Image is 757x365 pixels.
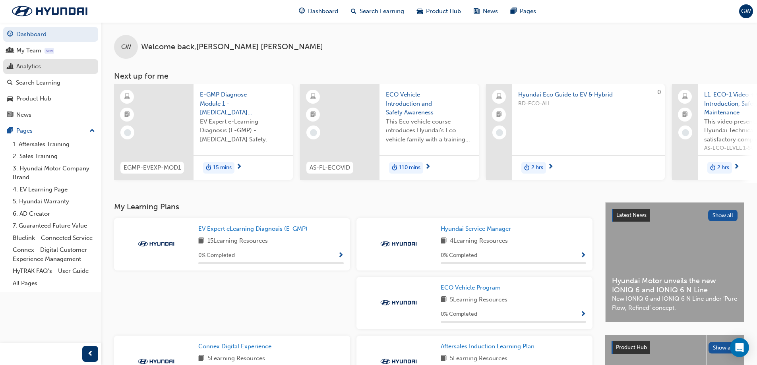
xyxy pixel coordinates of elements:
[441,343,534,350] span: Aftersales Induction Learning Plan
[236,164,242,171] span: next-icon
[450,295,507,305] span: 5 Learning Resources
[10,277,98,290] a: All Pages
[612,276,738,294] span: Hyundai Motor unveils the new IONIQ 6 and IONIQ 6 N Line
[10,220,98,232] a: 7. Guaranteed Future Value
[504,3,542,19] a: pages-iconPages
[299,6,305,16] span: guage-icon
[3,108,98,122] a: News
[741,7,751,16] span: GW
[43,47,56,55] div: Tooltip anchor
[10,183,98,196] a: 4. EV Learning Page
[10,244,98,265] a: Connex - Digital Customer Experience Management
[441,236,447,246] span: book-icon
[682,129,689,136] span: learningRecordVerb_NONE-icon
[10,150,98,162] a: 2. Sales Training
[710,163,716,173] span: duration-icon
[300,84,479,180] a: AS-FL-ECOVIDECO Vehicle Introduction and Safety AwarenessThis Eco vehicle course introduces Hyund...
[605,202,744,322] a: Latest NewsShow allHyundai Motor unveils the new IONIQ 6 and IONIQ 6 N LineNew IONIQ 6 and IONIQ ...
[101,71,757,81] h3: Next up for me
[7,63,13,70] span: chart-icon
[10,265,98,277] a: HyTRAK FAQ's - User Guide
[708,210,738,221] button: Show all
[198,342,275,351] a: Connex Digital Experience
[441,283,504,292] a: ECO Vehicle Program
[10,162,98,183] a: 3. Hyundai Motor Company Brand
[206,163,211,173] span: duration-icon
[377,299,420,307] img: Trak
[198,251,235,260] span: 0 % Completed
[612,294,738,312] span: New IONIQ 6 and IONIQ 6 N Line under ‘Pure Flow, Refined’ concept.
[496,92,502,102] span: laptop-icon
[518,90,658,99] span: Hyundai Eco Guide to EV & Hybrid
[682,92,688,102] span: laptop-icon
[739,4,753,18] button: GW
[467,3,504,19] a: news-iconNews
[730,338,749,357] div: Open Intercom Messenger
[441,310,477,319] span: 0 % Completed
[734,164,740,171] span: next-icon
[207,236,268,246] span: 15 Learning Resources
[3,75,98,90] a: Search Learning
[3,43,98,58] a: My Team
[16,126,33,135] div: Pages
[426,7,461,16] span: Product Hub
[16,62,41,71] div: Analytics
[10,138,98,151] a: 1. Aftersales Training
[612,341,738,354] a: Product HubShow all
[709,342,738,353] button: Show all
[657,89,661,96] span: 0
[580,311,586,318] span: Show Progress
[114,202,592,211] h3: My Learning Plans
[16,94,51,103] div: Product Hub
[198,236,204,246] span: book-icon
[10,232,98,244] a: Bluelink - Connected Service
[16,78,60,87] div: Search Learning
[386,117,472,144] span: This Eco vehicle course introduces Hyundai's Eco vehicle family with a training video presentatio...
[616,212,647,218] span: Latest News
[124,92,130,102] span: learningResourceType_ELEARNING-icon
[441,284,501,291] span: ECO Vehicle Program
[87,349,93,359] span: prev-icon
[7,95,13,102] span: car-icon
[310,163,350,172] span: AS-FL-ECOVID
[207,354,265,364] span: 5 Learning Resources
[392,163,397,173] span: duration-icon
[141,42,323,52] span: Welcome back , [PERSON_NAME] [PERSON_NAME]
[310,92,316,102] span: learningResourceType_ELEARNING-icon
[310,110,316,120] span: booktick-icon
[3,25,98,124] button: DashboardMy TeamAnalyticsSearch LearningProduct HubNews
[89,126,95,136] span: up-icon
[410,3,467,19] a: car-iconProduct Hub
[213,163,232,172] span: 15 mins
[360,7,404,16] span: Search Learning
[292,3,345,19] a: guage-iconDashboard
[198,224,311,234] a: EV Expert eLearning Diagnosis (E-GMP)
[351,6,356,16] span: search-icon
[3,27,98,42] a: Dashboard
[441,342,538,351] a: Aftersales Induction Learning Plan
[16,110,31,120] div: News
[580,251,586,261] button: Show Progress
[518,99,658,108] span: BD-ECO-ALL
[496,129,503,136] span: learningRecordVerb_NONE-icon
[7,47,13,54] span: people-icon
[616,344,647,351] span: Product Hub
[441,295,447,305] span: book-icon
[548,164,554,171] span: next-icon
[474,6,480,16] span: news-icon
[114,84,293,180] a: EGMP-EVEXP-MOD1E-GMP Diagnose Module 1 - [MEDICAL_DATA] SafetyEV Expert e-Learning Diagnosis (E-G...
[483,7,498,16] span: News
[124,129,131,136] span: learningRecordVerb_NONE-icon
[7,112,13,119] span: news-icon
[450,236,508,246] span: 4 Learning Resources
[3,124,98,138] button: Pages
[377,240,420,248] img: Trak
[425,164,431,171] span: next-icon
[717,163,729,172] span: 2 hrs
[682,110,688,120] span: booktick-icon
[4,3,95,19] img: Trak
[308,7,338,16] span: Dashboard
[121,42,131,52] span: GW
[134,240,178,248] img: Trak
